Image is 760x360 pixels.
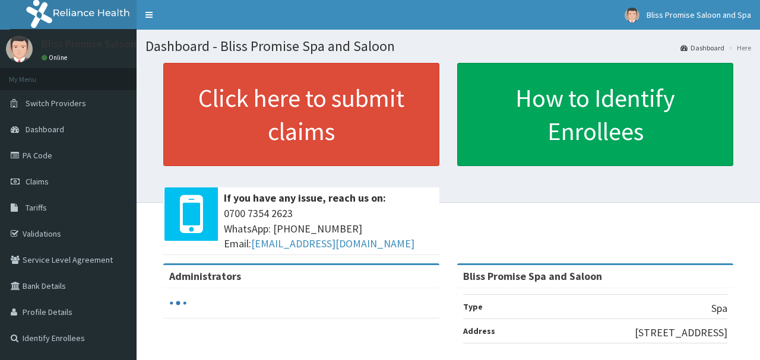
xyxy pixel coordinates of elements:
b: If you have any issue, reach us on: [224,191,386,205]
p: [STREET_ADDRESS] [635,325,727,340]
svg: audio-loading [169,294,187,312]
span: 0700 7354 2623 WhatsApp: [PHONE_NUMBER] Email: [224,206,433,251]
img: User Image [625,8,639,23]
li: Here [726,43,751,53]
a: Online [42,53,70,62]
b: Type [463,301,483,312]
span: Bliss Promise Saloon and Spa [647,9,751,20]
span: Switch Providers [26,98,86,109]
b: Address [463,326,495,336]
a: [EMAIL_ADDRESS][DOMAIN_NAME] [251,237,414,250]
a: How to Identify Enrollees [457,63,733,166]
a: Click here to submit claims [163,63,439,166]
span: Dashboard [26,124,64,135]
h1: Dashboard - Bliss Promise Spa and Saloon [145,39,751,54]
img: User Image [6,36,33,62]
span: Claims [26,176,49,187]
p: Spa [711,301,727,316]
b: Administrators [169,269,241,283]
a: Dashboard [680,43,724,53]
p: Bliss Promise Saloon and Spa [42,39,176,49]
strong: Bliss Promise Spa and Saloon [463,269,602,283]
span: Tariffs [26,202,47,213]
